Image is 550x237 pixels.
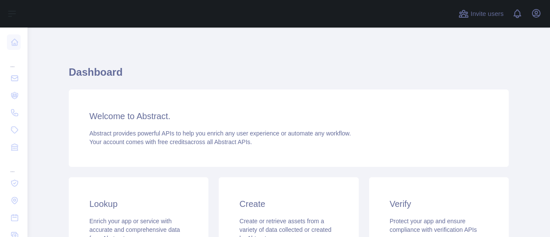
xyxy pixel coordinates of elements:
h1: Dashboard [69,65,509,86]
h3: Welcome to Abstract. [89,110,488,122]
h3: Create [239,198,338,210]
h3: Verify [390,198,488,210]
h3: Lookup [89,198,188,210]
div: ... [7,52,21,69]
span: free credits [158,139,187,145]
span: Abstract provides powerful APIs to help you enrich any user experience or automate any workflow. [89,130,351,137]
div: ... [7,157,21,174]
span: Your account comes with across all Abstract APIs. [89,139,252,145]
button: Invite users [457,7,505,21]
span: Invite users [471,9,504,19]
span: Protect your app and ensure compliance with verification APIs [390,218,477,233]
